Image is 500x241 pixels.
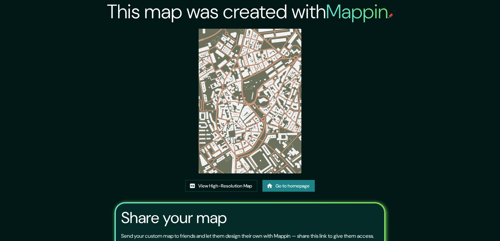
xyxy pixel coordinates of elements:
[185,180,257,192] a: View High-Resolution Map
[199,29,301,173] img: created-map
[442,216,493,234] iframe: Help widget launcher
[121,232,374,240] p: Send your custom map to friends and let them design their own with Mappin — share this link to gi...
[121,209,227,227] h3: Share your map
[388,13,393,18] img: mappin-pin
[262,180,315,192] a: Go to homepage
